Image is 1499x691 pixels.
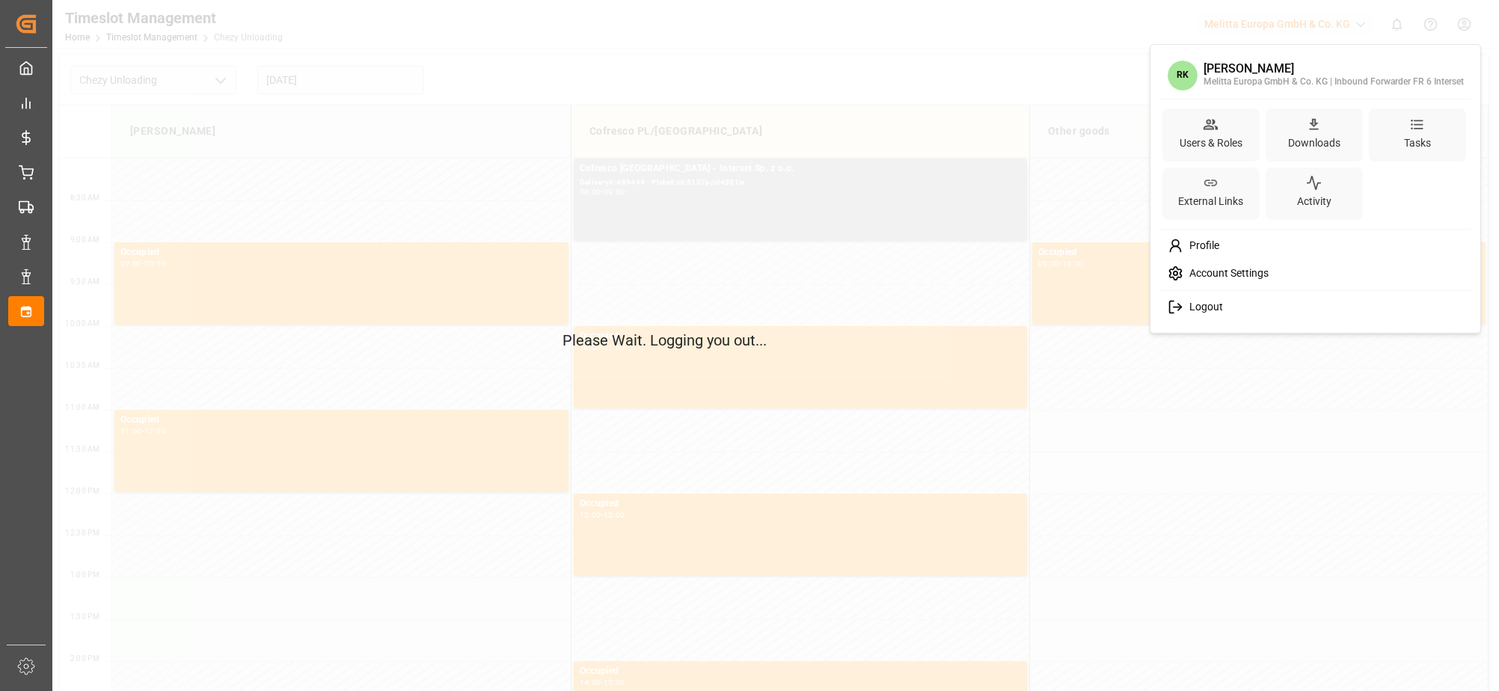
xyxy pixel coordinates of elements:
span: Account Settings [1183,267,1269,280]
div: [PERSON_NAME] [1204,62,1464,76]
span: Logout [1183,301,1223,314]
div: External Links [1175,191,1246,212]
div: Activity [1294,191,1334,212]
div: Tasks [1401,132,1434,154]
span: Profile [1183,239,1219,253]
p: Please Wait. Logging you out... [562,329,937,351]
span: RK [1168,61,1198,90]
div: Users & Roles [1177,132,1245,154]
div: Downloads [1285,132,1343,154]
div: Melitta Europa GmbH & Co. KG | Inbound Forwarder FR 6 Interset [1204,76,1464,89]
